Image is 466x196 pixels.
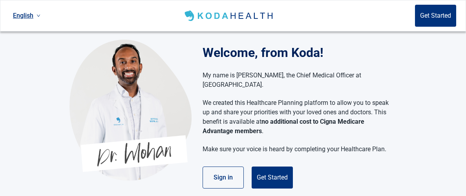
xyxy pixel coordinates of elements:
button: Get Started [415,5,456,27]
span: down [37,14,40,18]
button: Sign in [203,167,244,189]
p: My name is [PERSON_NAME], the Chief Medical Officer at [GEOGRAPHIC_DATA]. [203,71,389,90]
h1: Welcome, from Koda! [203,43,397,62]
a: Current language: English [10,9,44,22]
p: Make sure your voice is heard by completing your Healthcare Plan. [203,145,389,154]
img: Koda Health [69,39,192,181]
img: Koda Health [183,9,276,22]
p: We created this Healthcare Planning platform to allow you to speak up and share your priorities w... [203,98,389,136]
strong: no additional cost to Cigna Medicare Advantage members [203,118,364,135]
button: Get Started [252,167,293,189]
